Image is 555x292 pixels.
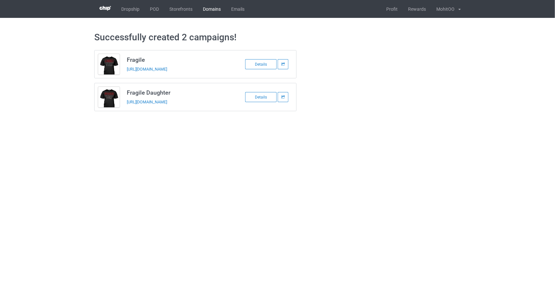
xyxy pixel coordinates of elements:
a: [URL][DOMAIN_NAME] [127,67,167,72]
div: MohitOO [431,1,455,17]
div: Details [245,92,277,102]
a: Details [245,61,278,67]
img: 3d383065fc803cdd16c62507c020ddf8.png [99,6,111,11]
a: [URL][DOMAIN_NAME] [127,100,167,104]
div: Details [245,59,277,69]
h3: Fragile Daughter [127,89,230,96]
h3: Fragile [127,56,230,63]
h1: Successfully created 2 campaigns! [94,32,461,43]
a: Details [245,94,278,100]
